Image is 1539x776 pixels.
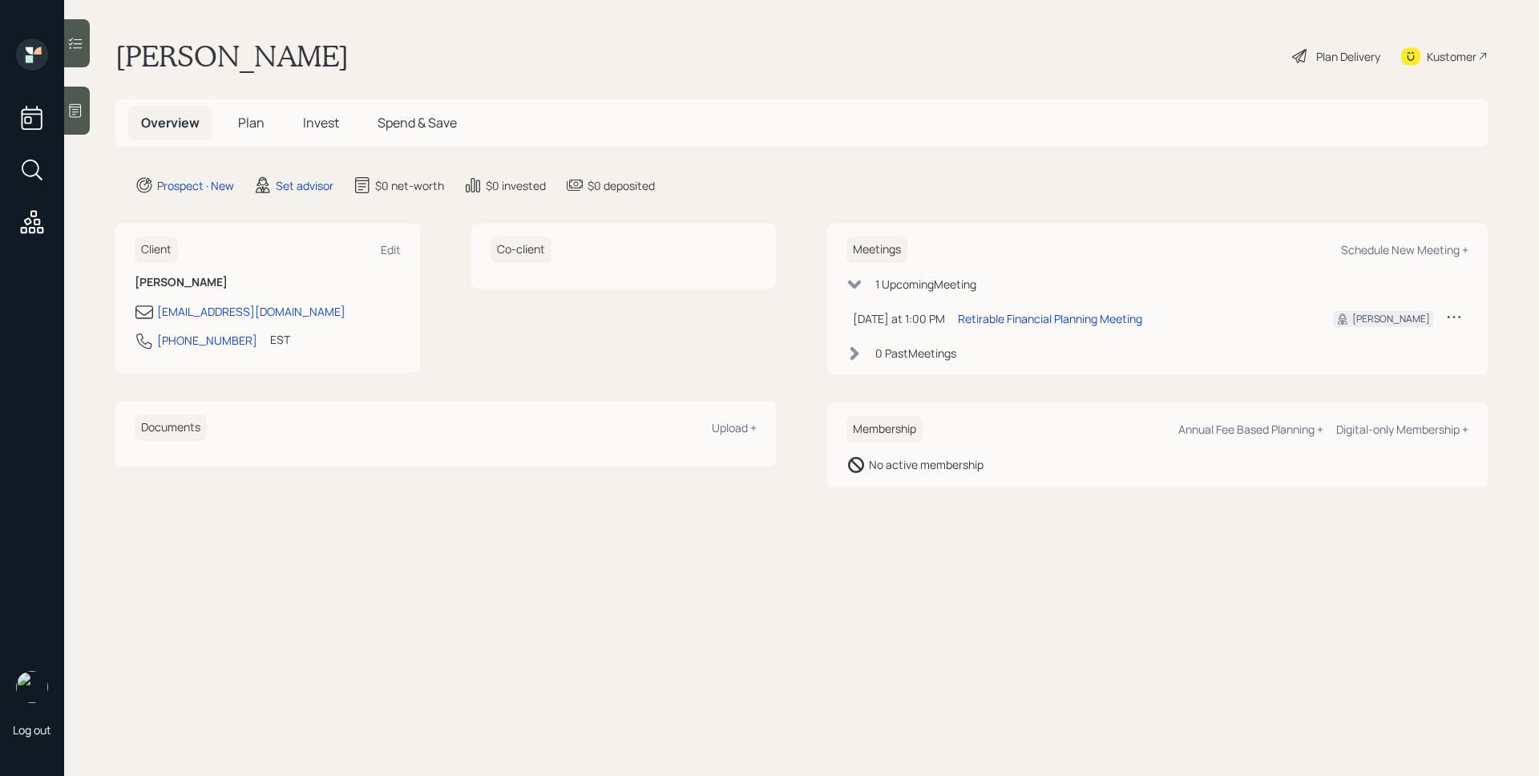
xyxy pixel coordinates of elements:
[588,177,655,194] div: $0 deposited
[157,332,257,349] div: [PHONE_NUMBER]
[238,114,265,131] span: Plan
[157,303,345,320] div: [EMAIL_ADDRESS][DOMAIN_NAME]
[276,177,333,194] div: Set advisor
[157,177,234,194] div: Prospect · New
[141,114,200,131] span: Overview
[958,310,1142,327] div: Retirable Financial Planning Meeting
[375,177,444,194] div: $0 net-worth
[1352,312,1430,326] div: [PERSON_NAME]
[869,456,984,473] div: No active membership
[381,242,401,257] div: Edit
[135,236,178,263] h6: Client
[853,310,945,327] div: [DATE] at 1:00 PM
[486,177,546,194] div: $0 invested
[303,114,339,131] span: Invest
[270,331,290,348] div: EST
[1316,48,1380,65] div: Plan Delivery
[16,671,48,703] img: james-distasi-headshot.png
[875,276,976,293] div: 1 Upcoming Meeting
[13,722,51,738] div: Log out
[378,114,457,131] span: Spend & Save
[846,416,923,443] h6: Membership
[712,420,757,435] div: Upload +
[135,276,401,289] h6: [PERSON_NAME]
[135,414,207,441] h6: Documents
[875,345,956,362] div: 0 Past Meeting s
[491,236,551,263] h6: Co-client
[846,236,907,263] h6: Meetings
[1178,422,1323,437] div: Annual Fee Based Planning +
[1341,242,1468,257] div: Schedule New Meeting +
[1336,422,1468,437] div: Digital-only Membership +
[1427,48,1476,65] div: Kustomer
[115,38,349,74] h1: [PERSON_NAME]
